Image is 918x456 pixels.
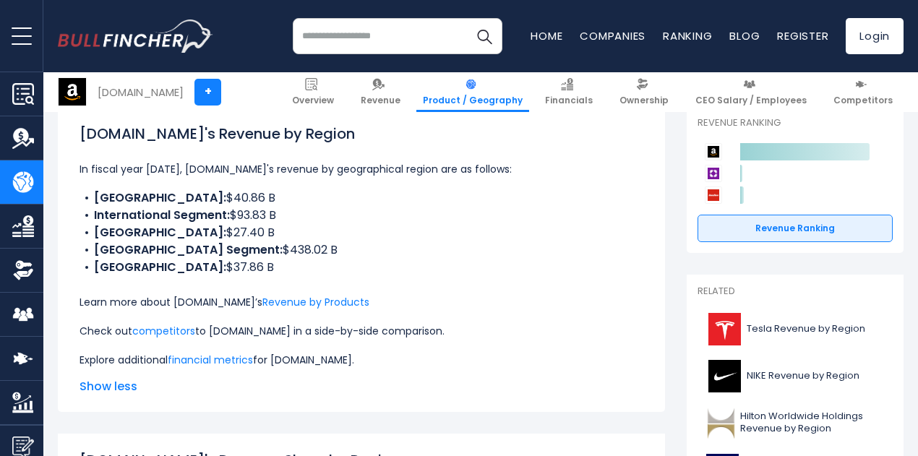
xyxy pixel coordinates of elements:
p: Learn more about [DOMAIN_NAME]’s [80,293,643,311]
b: International Segment: [94,207,230,223]
a: Home [531,28,562,43]
a: Competitors [827,72,899,112]
li: $438.02 B [80,241,643,259]
h1: [DOMAIN_NAME]'s Revenue by Region [80,123,643,145]
span: NIKE Revenue by Region [747,370,859,382]
b: [GEOGRAPHIC_DATA] Segment: [94,241,283,258]
img: TSLA logo [706,313,742,345]
li: $40.86 B [80,189,643,207]
a: Companies [580,28,645,43]
span: Ownership [619,95,669,106]
a: Go to homepage [58,20,213,53]
span: Tesla Revenue by Region [747,323,865,335]
img: AutoZone competitors logo [705,186,722,204]
a: Revenue by Products [262,295,369,309]
a: Blog [729,28,760,43]
a: Hilton Worldwide Holdings Revenue by Region [698,403,893,443]
a: Overview [286,72,340,112]
li: $27.40 B [80,224,643,241]
a: Product / Geography [416,72,529,112]
a: CEO Salary / Employees [689,72,813,112]
img: Amazon.com competitors logo [705,143,722,160]
p: Check out to [DOMAIN_NAME] in a side-by-side comparison. [80,322,643,340]
span: Competitors [833,95,893,106]
img: NKE logo [706,360,742,392]
a: financial metrics [168,353,253,367]
span: Financials [545,95,593,106]
div: [DOMAIN_NAME] [98,84,184,100]
img: Ownership [12,259,34,281]
li: $37.86 B [80,259,643,276]
p: Related [698,285,893,298]
span: Product / Geography [423,95,523,106]
p: Revenue Ranking [698,117,893,129]
img: AMZN logo [59,78,86,106]
span: Hilton Worldwide Holdings Revenue by Region [740,410,884,435]
span: Show less [80,378,643,395]
a: Ownership [613,72,675,112]
a: Revenue [354,72,407,112]
a: Revenue Ranking [698,215,893,242]
a: Login [846,18,904,54]
li: $93.83 B [80,207,643,224]
img: Wayfair competitors logo [705,165,722,182]
b: [GEOGRAPHIC_DATA]: [94,224,226,241]
a: Tesla Revenue by Region [698,309,893,349]
span: Overview [292,95,334,106]
img: bullfincher logo [58,20,213,53]
button: Search [466,18,502,54]
b: [GEOGRAPHIC_DATA]: [94,189,226,206]
a: Register [777,28,828,43]
img: HLT logo [706,407,736,439]
a: Financials [539,72,599,112]
span: Revenue [361,95,400,106]
b: [GEOGRAPHIC_DATA]: [94,259,226,275]
a: + [194,79,221,106]
span: CEO Salary / Employees [695,95,807,106]
p: In fiscal year [DATE], [DOMAIN_NAME]'s revenue by geographical region are as follows: [80,160,643,178]
p: Explore additional for [DOMAIN_NAME]. [80,351,643,369]
a: competitors [132,324,195,338]
a: Ranking [663,28,712,43]
a: NIKE Revenue by Region [698,356,893,396]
